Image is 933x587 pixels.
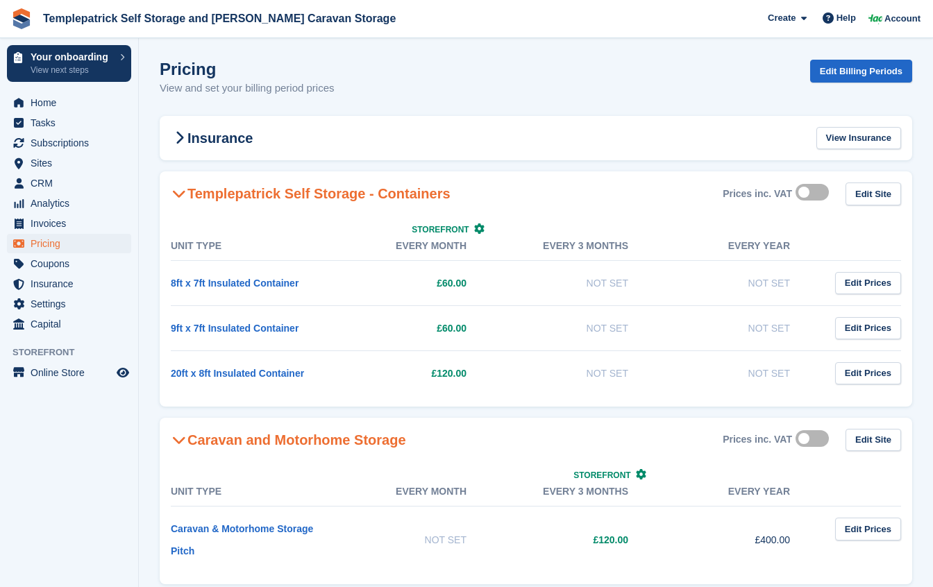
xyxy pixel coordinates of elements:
a: menu [7,234,131,253]
a: Edit Prices [835,272,901,295]
a: Your onboarding View next steps [7,45,131,82]
a: menu [7,254,131,273]
a: menu [7,294,131,314]
span: Insurance [31,274,114,293]
th: Unit Type [171,477,333,507]
span: Capital [31,314,114,334]
a: Storefront [573,470,646,480]
span: Subscriptions [31,133,114,153]
p: View next steps [31,64,113,76]
a: 9ft x 7ft Insulated Container [171,323,299,334]
img: Gareth Hagan [868,11,882,25]
a: menu [7,274,131,293]
h1: Pricing [160,60,335,78]
h2: Insurance [171,130,253,146]
span: Settings [31,294,114,314]
td: £120.00 [333,350,494,395]
span: Create [768,11,796,25]
p: Your onboarding [31,52,113,62]
a: Edit Prices [835,518,901,541]
div: Prices inc. VAT [723,188,792,200]
a: Edit Prices [835,362,901,385]
td: £120.00 [494,507,656,574]
a: menu [7,93,131,112]
a: menu [7,113,131,133]
a: Edit Prices [835,317,901,340]
td: £60.00 [333,305,494,350]
span: Tasks [31,113,114,133]
th: Every month [333,232,494,261]
a: Edit Billing Periods [810,60,912,83]
span: Storefront [12,346,138,359]
a: menu [7,173,131,193]
span: Home [31,93,114,112]
a: Edit Site [846,182,901,205]
th: Every 3 months [494,232,656,261]
td: Not Set [656,260,818,305]
span: Coupons [31,254,114,273]
span: CRM [31,173,114,193]
a: 8ft x 7ft Insulated Container [171,278,299,289]
span: Invoices [31,214,114,233]
td: £400.00 [656,507,818,574]
td: £60.00 [333,260,494,305]
th: Every year [656,232,818,261]
th: Unit Type [171,232,333,261]
a: menu [7,133,131,153]
span: Storefront [573,470,630,480]
span: Sites [31,153,114,173]
a: Caravan & Motorhome Storage Pitch [171,523,313,556]
span: Pricing [31,234,114,253]
th: Every 3 months [494,477,656,507]
td: Not Set [494,350,656,395]
h2: Templepatrick Self Storage - Containers [171,185,451,202]
a: Preview store [115,364,131,381]
td: Not Set [494,260,656,305]
span: Help [837,11,856,25]
a: menu [7,194,131,213]
a: 20ft x 8ft Insulated Container [171,368,304,379]
span: Account [884,12,921,26]
td: Not Set [656,350,818,395]
td: Not Set [333,507,494,574]
a: Storefront [412,225,485,235]
a: menu [7,363,131,382]
a: Templepatrick Self Storage and [PERSON_NAME] Caravan Storage [37,7,401,30]
div: Prices inc. VAT [723,434,792,445]
span: Analytics [31,194,114,213]
a: menu [7,214,131,233]
a: Edit Site [846,429,901,452]
p: View and set your billing period prices [160,80,335,96]
th: Every month [333,477,494,507]
th: Every year [656,477,818,507]
a: menu [7,153,131,173]
a: View Insurance [816,127,901,150]
h2: Caravan and Motorhome Storage [171,432,406,448]
span: Storefront [412,225,469,235]
td: Not Set [494,305,656,350]
a: menu [7,314,131,334]
span: Online Store [31,363,114,382]
td: Not Set [656,305,818,350]
img: stora-icon-8386f47178a22dfd0bd8f6a31ec36ba5ce8667c1dd55bd0f319d3a0aa187defe.svg [11,8,32,29]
